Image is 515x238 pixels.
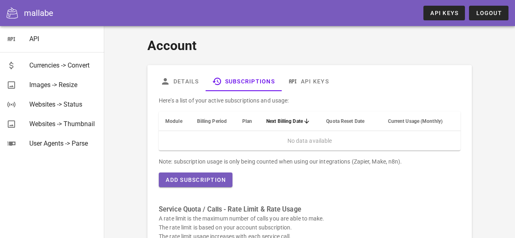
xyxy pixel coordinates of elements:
[159,111,191,131] th: Module
[159,205,460,214] h3: Service Quota / Calls - Rate Limit & Rate Usage
[320,111,381,131] th: Quota Reset Date: Not sorted. Activate to sort ascending.
[29,100,98,108] div: Websites -> Status
[197,118,227,124] span: Billing Period
[159,96,460,105] p: Here's a list of your active subscriptions and usage:
[381,111,460,131] th: Current Usage (Monthly): Not sorted. Activate to sort ascending.
[159,131,460,151] td: No data available
[423,6,465,20] a: API Keys
[404,186,511,224] iframe: Tidio Chat
[266,118,303,124] span: Next Billing Date
[281,72,335,91] a: API Keys
[236,111,260,131] th: Plan
[326,118,364,124] span: Quota Reset Date
[29,35,98,43] div: API
[29,120,98,128] div: Websites -> Thumbnail
[165,177,226,183] span: Add Subscription
[154,72,206,91] a: Details
[29,81,98,89] div: Images -> Resize
[147,36,472,55] h1: Account
[159,172,232,187] button: Add Subscription
[29,61,98,69] div: Currencies -> Convert
[29,140,98,147] div: User Agents -> Parse
[242,118,252,124] span: Plan
[388,118,443,124] span: Current Usage (Monthly)
[206,72,281,91] a: Subscriptions
[24,7,53,19] div: mallabe
[476,10,502,16] span: Logout
[469,6,508,20] button: Logout
[430,10,458,16] span: API Keys
[191,111,236,131] th: Billing Period
[159,157,460,166] div: Note: subscription usage is only being counted when using our integrations (Zapier, Make, n8n).
[165,118,182,124] span: Module
[260,111,320,131] th: Next Billing Date: Sorted descending. Activate to remove sorting.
